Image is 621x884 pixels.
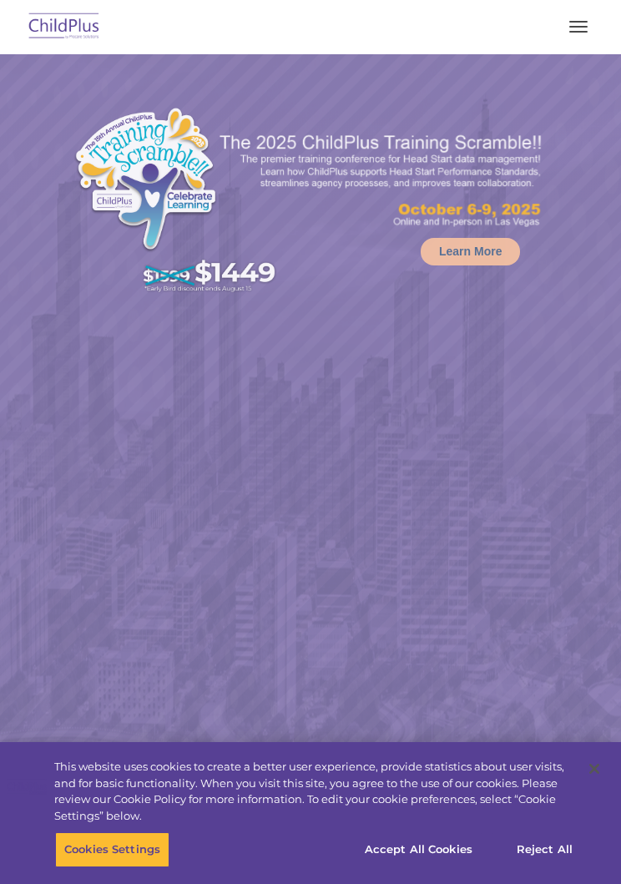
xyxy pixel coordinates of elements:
[492,832,597,867] button: Reject All
[25,8,103,47] img: ChildPlus by Procare Solutions
[356,832,482,867] button: Accept All Cookies
[421,238,520,265] a: Learn More
[55,832,169,867] button: Cookies Settings
[576,750,613,787] button: Close
[54,759,577,824] div: This website uses cookies to create a better user experience, provide statistics about user visit...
